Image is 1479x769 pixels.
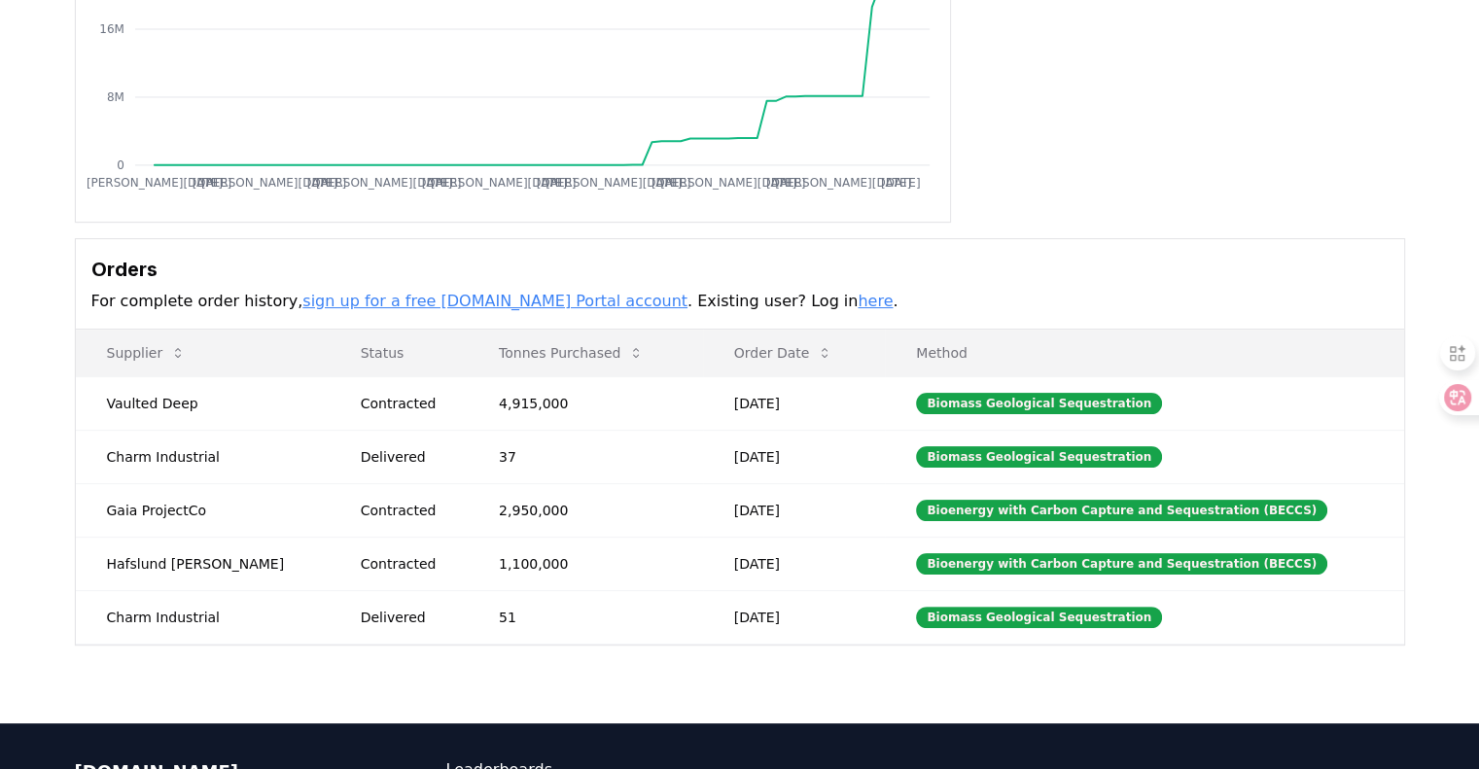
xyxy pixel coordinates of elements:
button: Tonnes Purchased [483,333,659,372]
tspan: [DATE] [306,176,346,190]
tspan: [PERSON_NAME][DATE] [431,176,567,190]
td: 37 [468,430,703,483]
button: Order Date [719,333,849,372]
td: 1,100,000 [468,537,703,590]
div: Contracted [361,554,452,574]
div: Delivered [361,447,452,467]
div: Biomass Geological Sequestration [916,446,1162,468]
div: Contracted [361,501,452,520]
tspan: 16M [99,22,124,36]
td: Hafslund [PERSON_NAME] [76,537,330,590]
td: [DATE] [703,590,886,644]
div: Delivered [361,608,452,627]
p: For complete order history, . Existing user? Log in . [91,290,1389,313]
div: Biomass Geological Sequestration [916,607,1162,628]
div: Biomass Geological Sequestration [916,393,1162,414]
td: Vaulted Deep [76,376,330,430]
td: 51 [468,590,703,644]
tspan: [DATE] [766,176,806,190]
tspan: [PERSON_NAME][DATE] [775,176,911,190]
td: Charm Industrial [76,590,330,644]
div: Contracted [361,394,452,413]
p: Status [345,343,452,363]
td: [DATE] [703,537,886,590]
p: Method [900,343,1388,363]
tspan: [DATE] [651,176,691,190]
tspan: [PERSON_NAME][DATE] [660,176,796,190]
button: Supplier [91,333,202,372]
td: Charm Industrial [76,430,330,483]
div: Bioenergy with Carbon Capture and Sequestration (BECCS) [916,500,1327,521]
td: 2,950,000 [468,483,703,537]
tspan: [PERSON_NAME][DATE] [86,176,222,190]
td: [DATE] [703,430,886,483]
tspan: 8M [106,90,123,104]
tspan: [DATE] [421,176,461,190]
tspan: [PERSON_NAME][DATE] [200,176,336,190]
div: Bioenergy with Carbon Capture and Sequestration (BECCS) [916,553,1327,575]
td: [DATE] [703,376,886,430]
tspan: 0 [117,158,124,172]
tspan: [PERSON_NAME][DATE] [316,176,452,190]
td: 4,915,000 [468,376,703,430]
td: Gaia ProjectCo [76,483,330,537]
a: sign up for a free [DOMAIN_NAME] Portal account [302,292,687,310]
tspan: [DATE] [536,176,576,190]
h3: Orders [91,255,1389,284]
tspan: [PERSON_NAME][DATE] [546,176,682,190]
tspan: [DATE] [192,176,231,190]
a: here [858,292,893,310]
tspan: [DATE] [881,176,921,190]
td: [DATE] [703,483,886,537]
